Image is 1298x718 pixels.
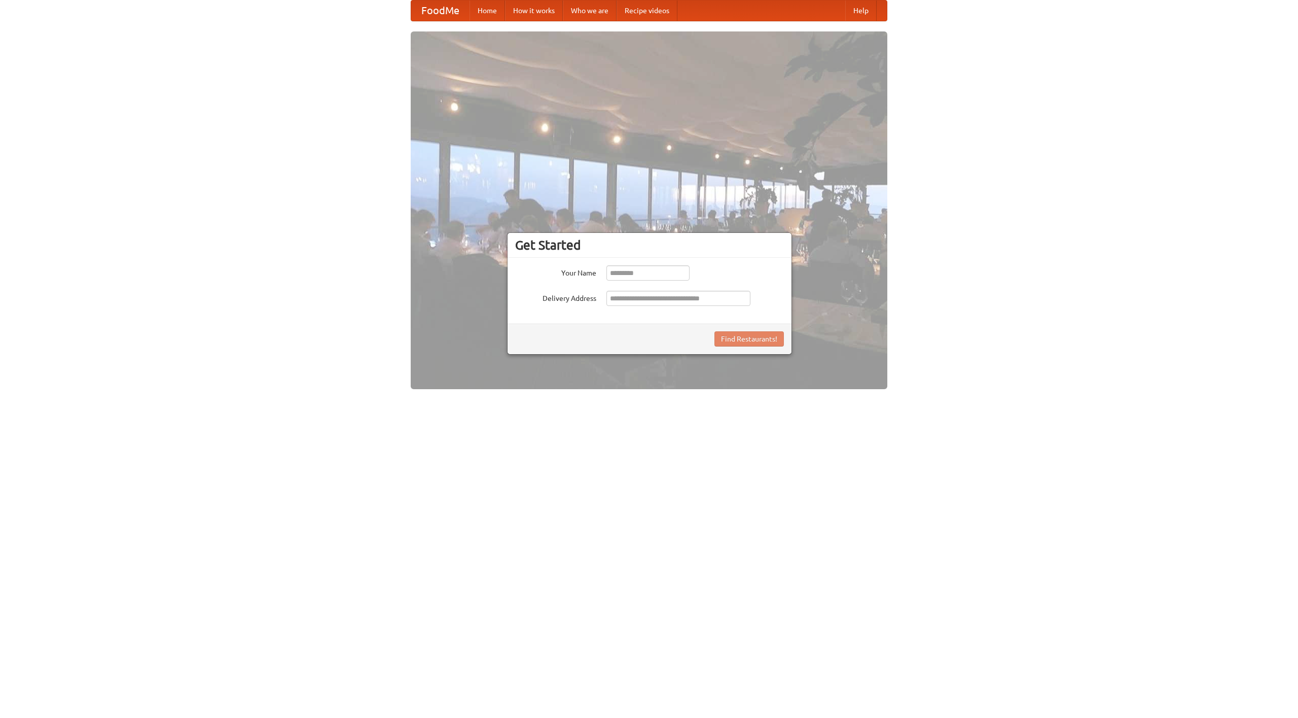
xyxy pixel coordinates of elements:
a: Home [470,1,505,21]
a: Help [845,1,877,21]
h3: Get Started [515,237,784,253]
label: Delivery Address [515,291,596,303]
a: Recipe videos [617,1,677,21]
button: Find Restaurants! [714,331,784,347]
label: Your Name [515,265,596,278]
a: How it works [505,1,563,21]
a: Who we are [563,1,617,21]
a: FoodMe [411,1,470,21]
